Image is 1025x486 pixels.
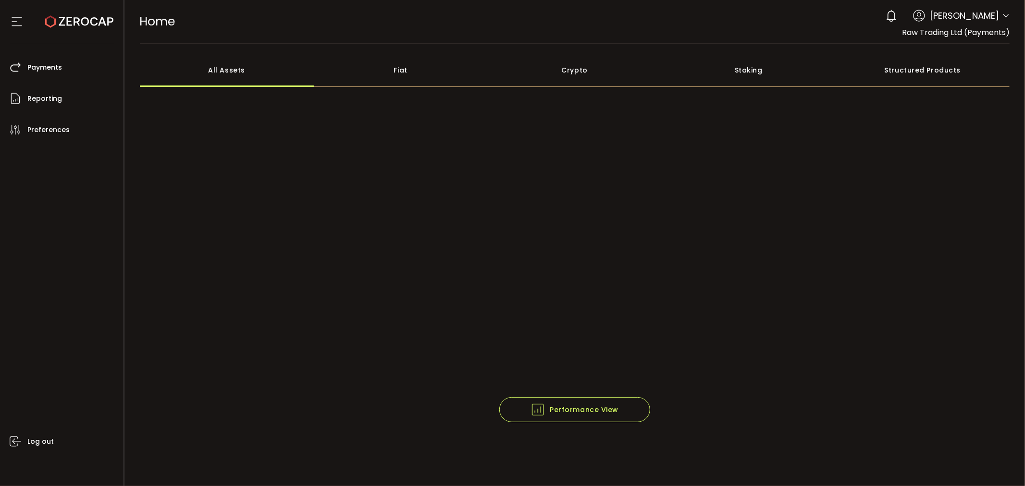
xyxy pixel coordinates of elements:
span: Payments [27,61,62,74]
div: Staking [662,53,836,87]
iframe: Chat Widget [977,440,1025,486]
button: Performance View [499,397,650,422]
span: Log out [27,435,54,449]
div: Structured Products [836,53,1010,87]
div: Crypto [488,53,662,87]
span: Preferences [27,123,70,137]
span: Reporting [27,92,62,106]
div: All Assets [140,53,314,87]
span: Performance View [531,402,618,417]
span: Home [140,13,175,30]
div: Fiat [314,53,488,87]
span: [PERSON_NAME] [930,9,999,22]
span: Raw Trading Ltd (Payments) [902,27,1010,38]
